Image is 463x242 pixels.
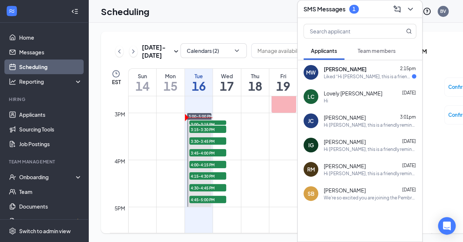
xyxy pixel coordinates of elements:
span: 4:15-4:30 PM [189,172,226,180]
svg: Settings [9,227,16,235]
span: [DATE] [402,163,416,168]
button: ChevronLeft [115,46,123,57]
button: ChevronRight [129,46,137,57]
span: 2:15pm [400,66,416,71]
span: EST [112,78,120,86]
svg: ComposeMessage [393,5,401,14]
span: 3:00-5:00 PM [189,114,213,119]
span: [DATE] [402,90,416,95]
a: Documents [19,199,82,214]
span: 4:00-4:15 PM [189,161,226,168]
span: Lovely [PERSON_NAME] [324,90,382,97]
svg: QuestionInfo [422,7,431,16]
div: IG [308,141,314,149]
h1: 14 [129,80,156,92]
span: Team members [358,47,396,54]
svg: ChevronLeft [116,47,123,56]
div: Thu [241,72,269,80]
span: 3:30-3:45 PM [189,137,226,145]
h3: SMS Messages [304,5,346,13]
a: Sourcing Tools [19,122,82,137]
svg: Analysis [9,78,16,85]
span: [PERSON_NAME] [324,65,366,73]
div: Hi [PERSON_NAME], this is a friendly reminder. Your interview with [DEMOGRAPHIC_DATA]-fil-A for T... [324,170,416,177]
a: Job Postings [19,137,82,151]
div: Mon [157,72,185,80]
div: Onboarding [19,173,76,181]
span: 3:01pm [400,114,416,120]
div: 4pm [113,157,127,165]
div: Switch to admin view [19,227,71,235]
div: Fri [269,72,297,80]
svg: SmallChevronDown [172,47,180,56]
h1: 17 [213,80,241,92]
div: Hi [PERSON_NAME], this is a friendly reminder. Please select an interview time slot for your Team... [324,146,416,152]
span: [PERSON_NAME] [324,114,366,121]
span: Applicants [311,47,337,54]
span: [DATE] [402,187,416,192]
a: September 19, 2025 [269,69,297,96]
a: September 15, 2025 [157,69,185,96]
span: 3:00-3:15 PM [189,120,226,128]
div: Hi [324,98,328,104]
svg: Collapse [71,8,78,15]
h1: 16 [185,80,213,92]
span: [PERSON_NAME] [324,138,366,145]
div: Open Intercom Messenger [438,217,456,235]
a: SurveysCrown [19,214,82,228]
svg: Clock [112,69,120,78]
a: Messages [19,45,82,59]
div: 5pm [113,204,127,212]
h1: 18 [241,80,269,92]
span: 3:15-3:30 PM [189,126,226,133]
div: BV [440,8,446,14]
div: 1 [352,6,355,12]
span: [DATE] [402,138,416,144]
input: Search applicant [304,24,391,38]
div: We're so excited you are joining the Pembroke Pines Mall [DEMOGRAPHIC_DATA]-fil-Ateam ! Do you kn... [324,195,416,201]
h1: 19 [269,80,297,92]
a: Scheduling [19,59,82,74]
button: ChevronDown [404,3,416,15]
div: Liked “Hi [PERSON_NAME], this is a friendly reminder. Your…” [324,73,412,80]
a: Team [19,184,82,199]
svg: MagnifyingGlass [406,28,412,34]
svg: WorkstreamLogo [8,7,15,15]
a: Applicants [19,107,82,122]
svg: ChevronRight [130,47,137,56]
div: SB [308,190,315,197]
a: September 16, 2025 [185,69,213,96]
a: Home [19,30,82,45]
h1: 15 [157,80,185,92]
svg: ChevronDown [406,5,415,14]
svg: UserCheck [9,173,16,181]
div: 3pm [113,110,127,118]
div: LC [308,93,315,100]
button: Calendars (2)ChevronDown [180,43,247,58]
button: ComposeMessage [391,3,403,15]
span: [PERSON_NAME] [324,187,366,194]
div: Reporting [19,78,83,85]
div: Wed [213,72,241,80]
h1: Scheduling [101,5,150,18]
div: Tue [185,72,213,80]
svg: ChevronDown [233,47,241,54]
div: RM [307,166,315,173]
div: JC [308,117,314,124]
div: MW [306,69,316,76]
div: Sun [129,72,156,80]
span: 3:45-4:00 PM [189,149,226,156]
div: Hiring [9,96,81,102]
a: September 17, 2025 [213,69,241,96]
span: 4:30-4:45 PM [189,184,226,191]
a: September 18, 2025 [241,69,269,96]
input: Manage availability [257,47,310,55]
div: Hi [PERSON_NAME], this is a friendly reminder. Your interview with [DEMOGRAPHIC_DATA]-fil-A for T... [324,122,416,128]
span: 4:45-5:00 PM [189,196,226,203]
a: September 14, 2025 [129,69,156,96]
div: Team Management [9,159,81,165]
h3: [DATE] - [DATE] [142,43,172,59]
span: [PERSON_NAME] [324,162,366,170]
